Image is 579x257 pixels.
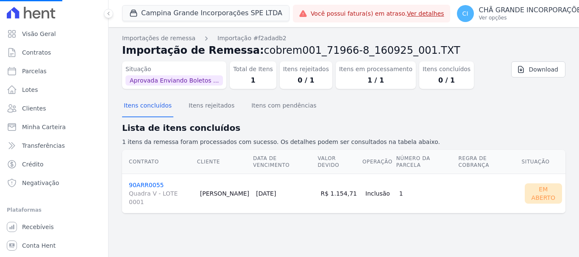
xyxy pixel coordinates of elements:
h2: Importação de Remessa: [122,43,565,58]
a: Lotes [3,81,105,98]
span: cobrem001_71966-8_160925_001.TXT [264,44,460,56]
button: Itens com pendências [250,95,318,117]
span: Clientes [22,104,46,113]
span: Transferências [22,141,65,150]
th: Data de Vencimento [253,150,317,174]
a: Recebíveis [3,218,105,235]
button: Itens rejeitados [187,95,236,117]
dd: 1 / 1 [339,75,412,86]
button: Itens concluídos [122,95,173,117]
span: CI [462,11,468,17]
a: Visão Geral [3,25,105,42]
button: Campina Grande Incorporações SPE LTDA [122,5,289,21]
td: [DATE] [253,174,317,213]
th: Número da Parcela [396,150,458,174]
span: Negativação [22,179,59,187]
a: 90ARR0055Quadra V - LOTE 0001 [129,182,193,206]
dt: Itens em processamento [339,65,412,74]
td: 1 [396,174,458,213]
dt: Situação [125,65,223,74]
h2: Lista de itens concluídos [122,122,565,134]
th: Cliente [197,150,253,174]
a: Crédito [3,156,105,173]
span: Você possui fatura(s) em atraso. [311,9,444,18]
span: Lotes [22,86,38,94]
span: Recebíveis [22,223,54,231]
div: Em Aberto [525,183,562,204]
a: Negativação [3,174,105,191]
dd: 1 [233,75,273,86]
a: Clientes [3,100,105,117]
th: Regra de Cobrança [458,150,521,174]
span: Aprovada Enviando Boletos ... [125,75,223,86]
span: Visão Geral [22,30,56,38]
td: R$ 1.154,71 [317,174,362,213]
a: Contratos [3,44,105,61]
span: Conta Hent [22,241,56,250]
a: Minha Carteira [3,119,105,135]
th: Situação [521,150,565,174]
a: Transferências [3,137,105,154]
th: Contrato [122,150,197,174]
dt: Itens rejeitados [283,65,329,74]
span: Quadra V - LOTE 0001 [129,189,193,206]
dd: 0 / 1 [423,75,470,86]
span: Contratos [22,48,51,57]
a: Importações de remessa [122,34,195,43]
a: Importação #f2adadb2 [217,34,287,43]
span: Crédito [22,160,44,169]
span: Parcelas [22,67,47,75]
div: Plataformas [7,205,101,215]
a: Parcelas [3,63,105,80]
nav: Breadcrumb [122,34,565,43]
span: Minha Carteira [22,123,66,131]
a: Ver detalhes [407,10,444,17]
td: Inclusão [362,174,396,213]
dt: Total de Itens [233,65,273,74]
dt: Itens concluídos [423,65,470,74]
th: Operação [362,150,396,174]
th: Valor devido [317,150,362,174]
td: [PERSON_NAME] [197,174,253,213]
dd: 0 / 1 [283,75,329,86]
p: 1 itens da remessa foram processados com sucesso. Os detalhes podem ser consultados na tabela aba... [122,138,565,146]
a: Conta Hent [3,237,105,254]
a: Download [511,61,565,77]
